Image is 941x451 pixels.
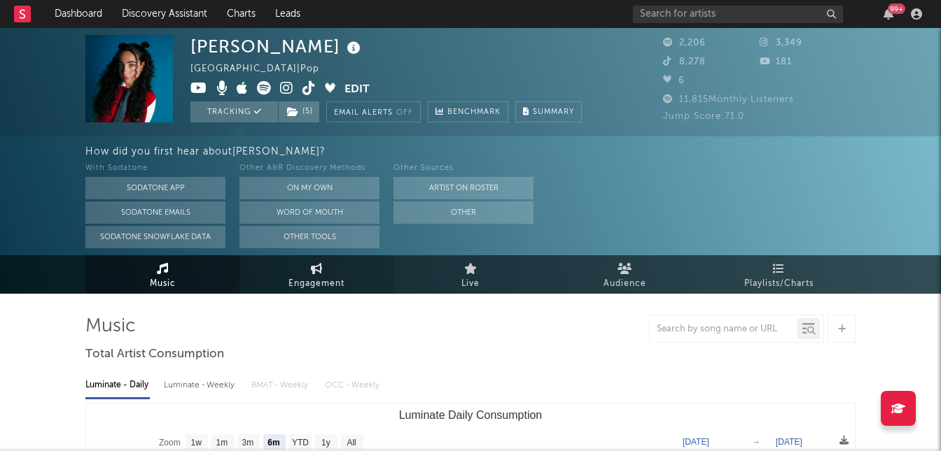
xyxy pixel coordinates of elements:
text: All [347,438,356,448]
span: Engagement [288,275,344,292]
button: (5) [279,101,319,122]
button: Summary [515,101,582,122]
a: Engagement [239,255,393,294]
div: 99 + [888,3,905,14]
span: Playlists/Charts [744,275,814,292]
span: Jump Score: 71.0 [663,112,744,121]
div: Luminate - Daily [85,373,150,397]
text: 1y [321,438,330,448]
button: Sodatone Emails [85,201,225,224]
div: [PERSON_NAME] [190,35,364,58]
a: Music [85,255,239,294]
span: 3,349 [760,38,802,48]
button: Tracking [190,101,278,122]
text: YTD [292,438,309,448]
a: Benchmark [428,101,508,122]
button: 99+ [884,8,893,20]
div: Other Sources [393,160,534,177]
text: 1m [216,438,228,448]
span: Total Artist Consumption [85,346,224,363]
text: Zoom [159,438,181,448]
div: Luminate - Weekly [164,373,237,397]
div: How did you first hear about [PERSON_NAME] ? [85,143,941,160]
span: Live [461,275,480,292]
span: ( 5 ) [278,101,320,122]
text: Luminate Daily Consumption [399,409,543,421]
button: Artist on Roster [393,177,534,199]
em: Off [396,109,413,117]
input: Search for artists [633,6,843,23]
button: Sodatone Snowflake Data [85,226,225,248]
span: Summary [533,108,574,116]
text: 3m [242,438,254,448]
button: Word Of Mouth [239,201,379,224]
span: 8,278 [663,57,706,66]
div: With Sodatone [85,160,225,177]
div: [GEOGRAPHIC_DATA] | Pop [190,61,335,78]
button: Email AlertsOff [326,101,421,122]
span: 181 [760,57,792,66]
span: Music [150,275,176,292]
text: [DATE] [683,437,709,447]
span: Audience [604,275,646,292]
a: Audience [548,255,702,294]
button: Other [393,201,534,224]
a: Live [393,255,548,294]
input: Search by song name or URL [650,324,797,335]
button: Edit [344,81,370,99]
a: Playlists/Charts [702,255,856,294]
button: Sodatone App [85,177,225,199]
text: 6m [267,438,279,448]
text: [DATE] [776,437,802,447]
button: Other Tools [239,226,379,248]
span: Benchmark [447,104,501,121]
div: Other A&R Discovery Methods [239,160,379,177]
text: → [752,437,760,447]
text: 1w [191,438,202,448]
span: 6 [663,76,685,85]
button: On My Own [239,177,379,199]
span: 11,815 Monthly Listeners [663,95,794,104]
span: 2,206 [663,38,706,48]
